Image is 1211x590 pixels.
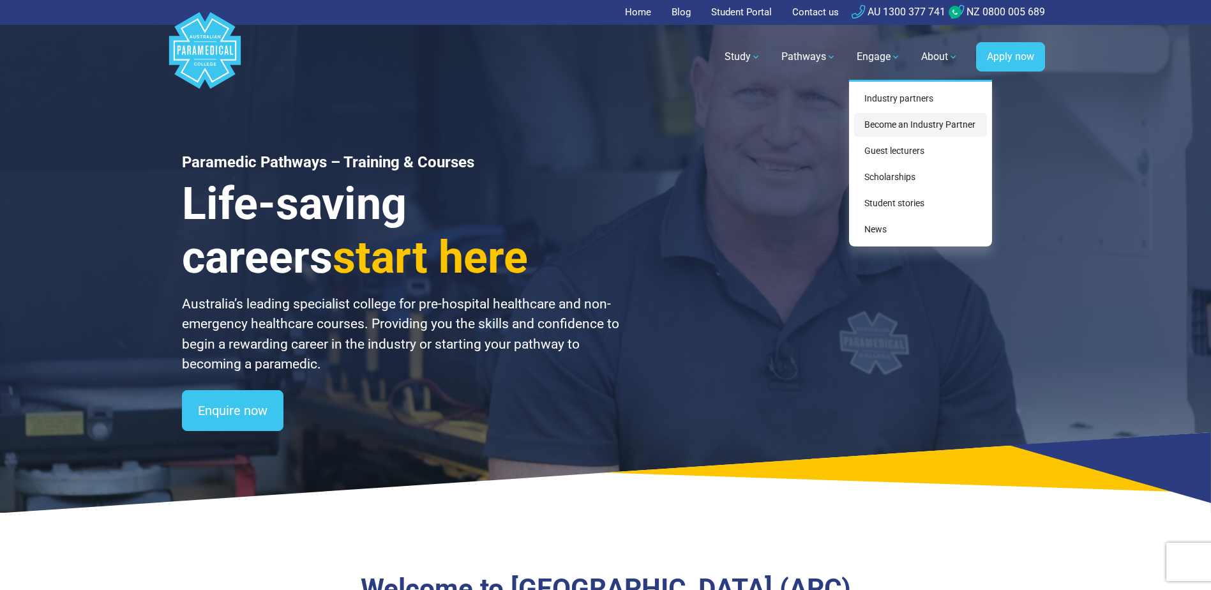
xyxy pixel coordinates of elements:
[182,177,621,284] h3: Life-saving careers
[182,294,621,375] p: Australia’s leading specialist college for pre-hospital healthcare and non-emergency healthcare c...
[774,39,844,75] a: Pathways
[854,139,987,163] a: Guest lecturers
[854,87,987,110] a: Industry partners
[854,218,987,241] a: News
[976,42,1045,72] a: Apply now
[849,80,992,246] div: Engage
[852,6,945,18] a: AU 1300 377 741
[854,192,987,215] a: Student stories
[717,39,769,75] a: Study
[951,6,1045,18] a: NZ 0800 005 689
[182,390,283,431] a: Enquire now
[854,165,987,189] a: Scholarships
[854,113,987,137] a: Become an Industry Partner
[849,39,908,75] a: Engage
[167,25,243,89] a: Australian Paramedical College
[182,153,621,172] h1: Paramedic Pathways – Training & Courses
[914,39,966,75] a: About
[333,231,528,284] span: start here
